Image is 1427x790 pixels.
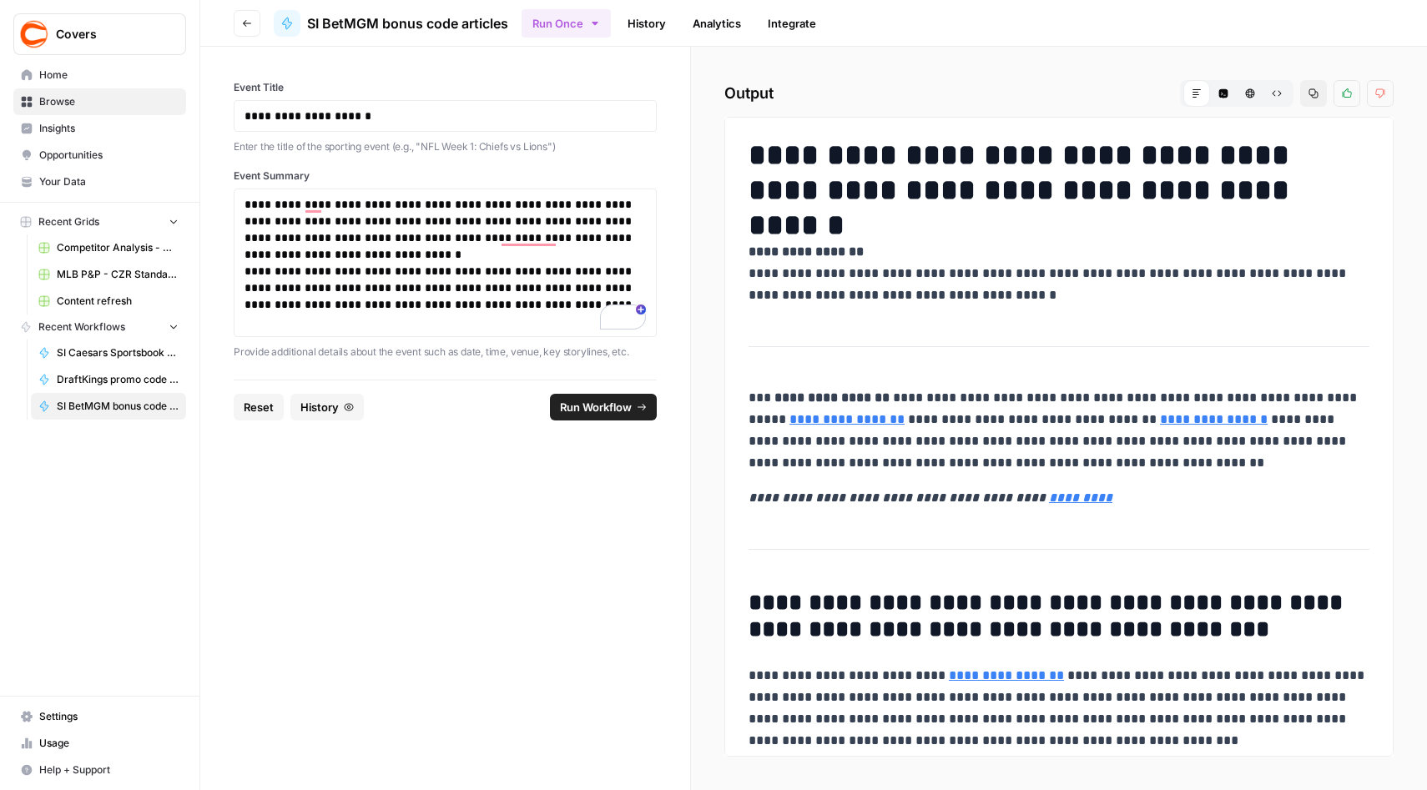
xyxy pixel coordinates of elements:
[13,209,186,234] button: Recent Grids
[244,399,274,415] span: Reset
[31,288,186,314] a: Content refresh
[522,9,611,38] button: Run Once
[31,366,186,393] a: DraftKings promo code articles
[274,10,508,37] a: SI BetMGM bonus code articles
[13,314,186,340] button: Recent Workflows
[39,736,179,751] span: Usage
[290,394,364,420] button: History
[39,68,179,83] span: Home
[38,214,99,229] span: Recent Grids
[39,148,179,163] span: Opportunities
[57,240,179,255] span: Competitor Analysis - URL Specific Grid
[550,394,657,420] button: Run Workflow
[39,709,179,724] span: Settings
[234,80,657,95] label: Event Title
[13,142,186,169] a: Opportunities
[724,80,1394,107] h2: Output
[683,10,751,37] a: Analytics
[39,762,179,777] span: Help + Support
[39,121,179,136] span: Insights
[31,234,186,261] a: Competitor Analysis - URL Specific Grid
[39,174,179,189] span: Your Data
[19,19,49,49] img: Covers Logo
[618,10,676,37] a: History
[56,26,157,43] span: Covers
[57,372,179,387] span: DraftKings promo code articles
[38,320,125,335] span: Recent Workflows
[13,730,186,757] a: Usage
[57,294,179,309] span: Content refresh
[234,138,657,155] p: Enter the title of the sporting event (e.g., "NFL Week 1: Chiefs vs Lions")
[31,393,186,420] a: SI BetMGM bonus code articles
[234,394,284,420] button: Reset
[13,703,186,730] a: Settings
[57,345,179,360] span: SI Caesars Sportsbook promo code articles
[245,196,646,330] div: To enrich screen reader interactions, please activate Accessibility in Grammarly extension settings
[39,94,179,109] span: Browse
[13,88,186,115] a: Browse
[31,261,186,288] a: MLB P&P - CZR Standard (Production) Grid
[307,13,508,33] span: SI BetMGM bonus code articles
[13,62,186,88] a: Home
[57,267,179,282] span: MLB P&P - CZR Standard (Production) Grid
[560,399,632,415] span: Run Workflow
[57,399,179,414] span: SI BetMGM bonus code articles
[13,169,186,195] a: Your Data
[13,13,186,55] button: Workspace: Covers
[234,344,657,360] p: Provide additional details about the event such as date, time, venue, key storylines, etc.
[300,399,339,415] span: History
[31,340,186,366] a: SI Caesars Sportsbook promo code articles
[234,169,657,184] label: Event Summary
[758,10,826,37] a: Integrate
[13,115,186,142] a: Insights
[13,757,186,783] button: Help + Support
